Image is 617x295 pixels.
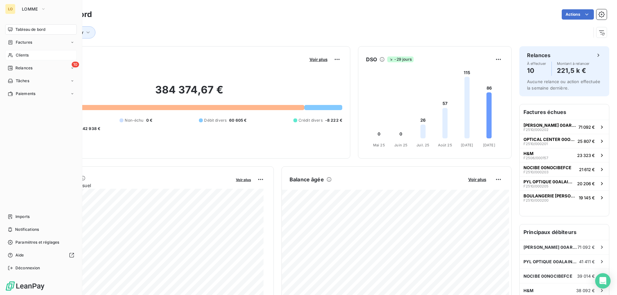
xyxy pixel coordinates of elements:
[523,128,549,132] span: F2510/000202
[527,51,550,59] h6: Relances
[562,9,594,20] button: Actions
[520,162,609,176] button: NOCIBE 00NOCIBEFCEF2510/00020321 612 €
[523,179,575,184] span: PYL OPTIQUE 00ALAINAFFLELO
[16,91,35,97] span: Paiements
[523,142,548,146] span: F2510/000201
[16,39,32,45] span: Factures
[72,62,79,67] span: 10
[299,117,323,123] span: Crédit divers
[523,198,549,202] span: F2510/000200
[36,182,231,189] span: Chiffre d'affaires mensuel
[16,78,29,84] span: Tâches
[520,176,609,190] button: PYL OPTIQUE 00ALAINAFFLELOF2510/00020520 206 €
[204,117,227,123] span: Débit divers
[308,56,329,62] button: Voir plus
[15,27,45,32] span: Tableau de bord
[527,62,546,65] span: À effectuer
[579,167,595,172] span: 21 612 €
[366,56,377,63] h6: DSO
[527,65,546,76] h4: 10
[15,65,32,71] span: Relances
[461,143,473,147] tspan: [DATE]
[523,193,576,198] span: BOULANGERIE [PERSON_NAME] 00BOULLOUISE
[577,153,595,158] span: 23 323 €
[125,117,143,123] span: Non-échu
[5,281,45,291] img: Logo LeanPay
[394,143,407,147] tspan: Juin 25
[523,123,576,128] span: [PERSON_NAME] 00ARMANDTHIERY
[146,117,152,123] span: 0 €
[15,239,59,245] span: Paramètres et réglages
[523,165,571,170] span: NOCIBE 00NOCIBEFCE
[5,4,15,14] div: LO
[15,214,30,220] span: Imports
[523,184,549,188] span: F2510/000205
[483,143,495,147] tspan: [DATE]
[229,117,246,123] span: 60 605 €
[438,143,452,147] tspan: Août 25
[15,227,39,232] span: Notifications
[236,178,251,182] span: Voir plus
[520,134,609,148] button: OPTICAL CENTER 00OPTICALCENTERF2510/00020125 807 €
[16,52,29,58] span: Clients
[5,250,77,260] a: Aide
[595,273,611,289] div: Open Intercom Messenger
[523,170,549,174] span: F2510/000203
[290,176,324,183] h6: Balance âgée
[325,117,342,123] span: -8 222 €
[520,104,609,120] h6: Factures échues
[577,245,595,250] span: 71 092 €
[234,177,253,182] button: Voir plus
[36,83,342,103] h2: 384 374,67 €
[520,148,609,162] button: H&MF2506/00015723 323 €
[523,137,575,142] span: OPTICAL CENTER 00OPTICALCENTER
[578,125,595,130] span: 71 092 €
[387,56,413,62] span: -29 jours
[527,79,600,91] span: Aucune relance ou action effectuée la semaine dernière.
[373,143,385,147] tspan: Mai 25
[523,288,533,293] span: H&M
[577,139,595,144] span: 25 807 €
[416,143,429,147] tspan: Juil. 25
[523,273,572,279] span: NOCIBE 00NOCIBEFCE
[15,252,24,258] span: Aide
[468,177,486,182] span: Voir plus
[557,65,590,76] h4: 221,5 k €
[523,151,533,156] span: H&M
[22,6,38,12] span: LOMME
[557,62,590,65] span: Montant à relancer
[523,245,577,250] span: [PERSON_NAME] 00ARMANDTHIERY
[81,126,100,132] span: -42 938 €
[15,265,40,271] span: Déconnexion
[579,259,595,264] span: 41 411 €
[577,181,595,186] span: 20 206 €
[520,120,609,134] button: [PERSON_NAME] 00ARMANDTHIERYF2510/00020271 092 €
[520,190,609,204] button: BOULANGERIE [PERSON_NAME] 00BOULLOUISEF2510/00020019 145 €
[466,177,488,182] button: Voir plus
[520,224,609,240] h6: Principaux débiteurs
[523,156,548,160] span: F2506/000157
[523,259,579,264] span: PYL OPTIQUE 00ALAINAFFLELO
[309,57,327,62] span: Voir plus
[576,288,595,293] span: 38 092 €
[579,195,595,200] span: 19 145 €
[577,273,595,279] span: 39 014 €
